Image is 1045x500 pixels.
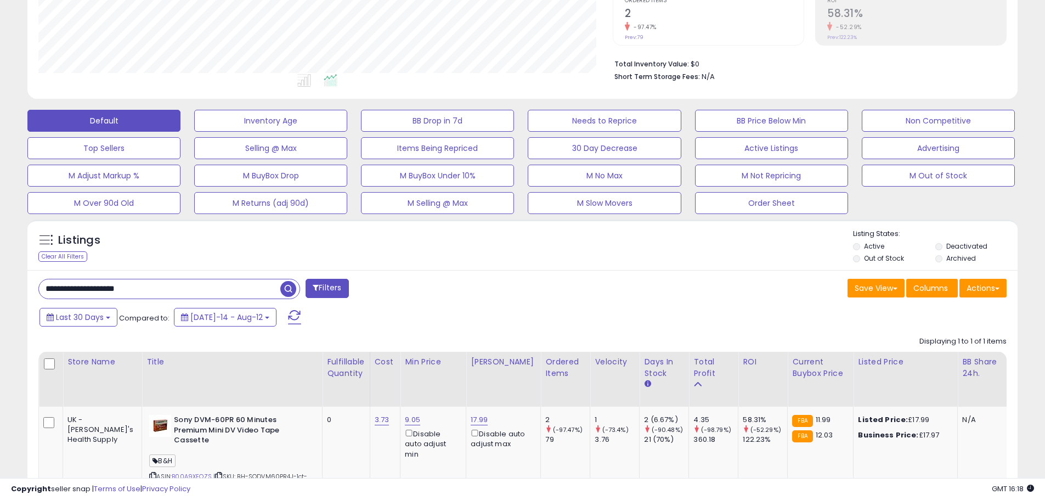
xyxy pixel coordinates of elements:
button: Order Sheet [695,192,848,214]
div: 122.23% [743,435,787,445]
span: Last 30 Days [56,312,104,323]
button: M No Max [528,165,681,187]
button: Default [27,110,180,132]
a: 17.99 [471,414,488,425]
button: M Selling @ Max [361,192,514,214]
div: Fulfillable Quantity [327,356,365,379]
div: Clear All Filters [38,251,87,262]
button: M BuyBox Drop [194,165,347,187]
button: 30 Day Decrease [528,137,681,159]
div: Disable auto adjust max [471,428,532,449]
div: £17.99 [858,415,949,425]
div: Total Profit [693,356,733,379]
strong: Copyright [11,484,51,494]
div: Velocity [595,356,635,368]
b: Listed Price: [858,414,908,425]
button: M Slow Movers [528,192,681,214]
small: (-97.47%) [553,425,583,434]
div: 2 [545,415,590,425]
button: BB Drop in 7d [361,110,514,132]
div: 2 (6.67%) [644,415,688,425]
a: Privacy Policy [142,484,190,494]
div: Disable auto adjust min [405,428,457,459]
a: 3.73 [375,414,389,425]
button: Filters [306,279,348,298]
small: FBA [792,430,812,442]
span: Columns [913,283,948,294]
h5: Listings [58,233,100,248]
label: Out of Stock [864,254,904,263]
b: Business Price: [858,430,918,440]
div: Cost [375,356,396,368]
img: 315SPPeMXLS._SL40_.jpg [149,415,171,437]
div: Days In Stock [644,356,684,379]
span: [DATE]-14 - Aug-12 [190,312,263,323]
button: Advertising [862,137,1015,159]
small: (-52.29%) [750,425,781,434]
a: Terms of Use [94,484,140,494]
h2: 58.31% [827,7,1006,22]
button: M Adjust Markup % [27,165,180,187]
div: 79 [545,435,590,445]
div: UK - [PERSON_NAME]'s Health Supply [67,415,133,445]
small: (-73.4%) [602,425,629,434]
div: 4.35 [693,415,738,425]
a: 9.05 [405,414,420,425]
button: M BuyBox Under 10% [361,165,514,187]
div: 21 (70%) [644,435,688,445]
button: Non Competitive [862,110,1015,132]
div: £17.97 [858,430,949,440]
small: -97.47% [630,23,657,31]
small: (-90.48%) [652,425,683,434]
div: 360.18 [693,435,738,445]
div: Displaying 1 to 1 of 1 items [919,336,1007,347]
button: Actions [959,279,1007,297]
b: Total Inventory Value: [614,59,689,69]
span: Compared to: [119,313,170,323]
span: 2025-09-12 16:18 GMT [992,484,1034,494]
p: Listing States: [853,229,1018,239]
span: B&H [149,454,176,467]
label: Archived [946,254,976,263]
span: N/A [702,71,715,82]
div: Min Price [405,356,461,368]
small: FBA [792,415,812,427]
div: Title [146,356,318,368]
div: 58.31% [743,415,787,425]
button: Active Listings [695,137,848,159]
small: (-98.79%) [701,425,731,434]
button: Needs to Reprice [528,110,681,132]
button: BB Price Below Min [695,110,848,132]
div: 1 [595,415,639,425]
button: Columns [906,279,958,297]
div: N/A [962,415,998,425]
button: Save View [848,279,905,297]
div: [PERSON_NAME] [471,356,536,368]
button: [DATE]-14 - Aug-12 [174,308,276,327]
div: Ordered Items [545,356,585,379]
div: Listed Price [858,356,953,368]
h2: 2 [625,7,804,22]
div: 3.76 [595,435,639,445]
small: Days In Stock. [644,379,651,389]
button: Top Sellers [27,137,180,159]
b: Short Term Storage Fees: [614,72,700,81]
div: 0 [327,415,361,425]
span: 12.03 [816,430,833,440]
a: B00A9XEQZS [172,472,212,481]
div: Current Buybox Price [792,356,849,379]
button: Items Being Repriced [361,137,514,159]
li: $0 [614,57,998,70]
div: ROI [743,356,783,368]
button: Inventory Age [194,110,347,132]
label: Active [864,241,884,251]
button: M Not Repricing [695,165,848,187]
button: M Out of Stock [862,165,1015,187]
label: Deactivated [946,241,987,251]
button: M Returns (adj 90d) [194,192,347,214]
button: M Over 90d Old [27,192,180,214]
small: Prev: 79 [625,34,643,41]
span: | SKU: BH-SODVM60PR4J-1ct-[GEOGRAPHIC_DATA] [149,472,307,488]
div: seller snap | | [11,484,190,495]
div: Store Name [67,356,137,368]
